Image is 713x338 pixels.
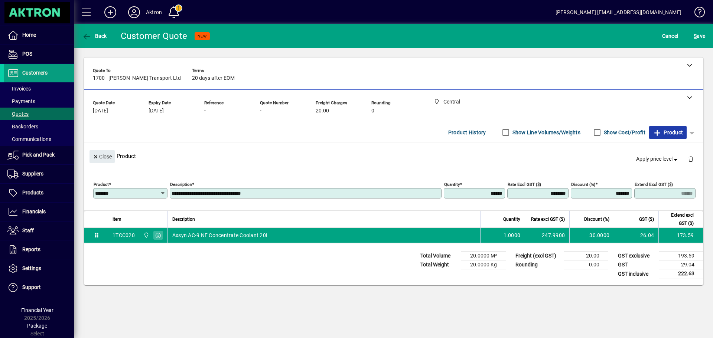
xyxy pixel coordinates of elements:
td: Total Weight [417,260,461,269]
a: Products [4,184,74,202]
div: Customer Quote [121,30,188,42]
span: Payments [7,98,35,104]
a: Support [4,278,74,297]
a: Backorders [4,120,74,133]
td: 173.59 [658,228,703,243]
mat-label: Extend excl GST ($) [635,182,673,187]
button: Cancel [660,29,680,43]
div: Aktron [146,6,162,18]
span: Quantity [503,215,520,223]
mat-label: Product [94,182,109,187]
span: Settings [22,265,41,271]
td: 26.04 [614,228,658,243]
span: Products [22,190,43,196]
span: 20.00 [316,108,329,114]
span: Description [172,215,195,223]
span: Invoices [7,86,31,92]
td: Rounding [512,260,564,269]
button: Save [692,29,707,43]
span: S [694,33,697,39]
span: Backorders [7,124,38,129]
span: Axsyn AC-9 NF Concentrate Coolant 20L [172,232,269,239]
app-page-header-button: Close [88,153,117,160]
td: 29.04 [659,260,703,269]
a: Invoices [4,82,74,95]
span: Suppliers [22,171,43,177]
span: 20 days after EOM [192,75,235,81]
app-page-header-button: Back [74,29,115,43]
span: Staff [22,227,34,233]
span: Product History [448,127,486,138]
span: Back [82,33,107,39]
button: Product History [445,126,489,139]
a: Communications [4,133,74,145]
td: 222.63 [659,269,703,279]
mat-label: Discount (%) [571,182,595,187]
span: Customers [22,70,48,76]
td: 30.0000 [569,228,614,243]
span: Close [92,151,112,163]
span: Support [22,284,41,290]
td: Freight (excl GST) [512,252,564,260]
span: Financials [22,209,46,214]
a: POS [4,45,74,63]
button: Delete [682,150,700,168]
td: Total Volume [417,252,461,260]
td: GST exclusive [614,252,659,260]
td: 20.0000 M³ [461,252,506,260]
span: NEW [198,34,207,39]
span: [DATE] [149,108,164,114]
mat-label: Quantity [444,182,460,187]
td: GST inclusive [614,269,659,279]
span: - [260,108,261,114]
td: 0.00 [564,260,608,269]
span: GST ($) [639,215,654,223]
span: Extend excl GST ($) [663,211,694,227]
span: ave [694,30,705,42]
span: Product [653,127,683,138]
span: Central [141,231,150,239]
span: Item [113,215,121,223]
td: 20.00 [564,252,608,260]
span: 0 [371,108,374,114]
span: Communications [7,136,51,142]
div: [PERSON_NAME] [EMAIL_ADDRESS][DOMAIN_NAME] [556,6,681,18]
span: Discount (%) [584,215,609,223]
a: Financials [4,203,74,221]
span: Reports [22,246,40,252]
span: POS [22,51,32,57]
div: 247.9900 [530,232,565,239]
span: 1.0000 [504,232,521,239]
span: [DATE] [93,108,108,114]
button: Apply price level [633,152,682,166]
button: Back [80,29,109,43]
a: Knowledge Base [689,1,704,26]
button: Profile [122,6,146,19]
label: Show Cost/Profit [602,129,645,136]
label: Show Line Volumes/Weights [511,129,580,136]
span: Home [22,32,36,38]
div: 1TCC020 [113,232,135,239]
a: Settings [4,259,74,278]
button: Product [649,126,687,139]
span: Financial Year [21,307,53,313]
mat-label: Description [170,182,192,187]
button: Close [89,150,115,163]
mat-label: Rate excl GST ($) [508,182,541,187]
a: Pick and Pack [4,146,74,164]
span: - [204,108,206,114]
span: Pick and Pack [22,152,55,158]
span: Apply price level [636,155,679,163]
span: Package [27,323,47,329]
app-page-header-button: Delete [682,155,700,162]
span: Rate excl GST ($) [531,215,565,223]
a: Staff [4,221,74,240]
span: 1700 - [PERSON_NAME] Transport Ltd [93,75,181,81]
span: Cancel [662,30,678,42]
button: Add [98,6,122,19]
td: GST [614,260,659,269]
div: Product [84,142,703,170]
td: 193.59 [659,252,703,260]
a: Home [4,26,74,45]
a: Reports [4,240,74,259]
